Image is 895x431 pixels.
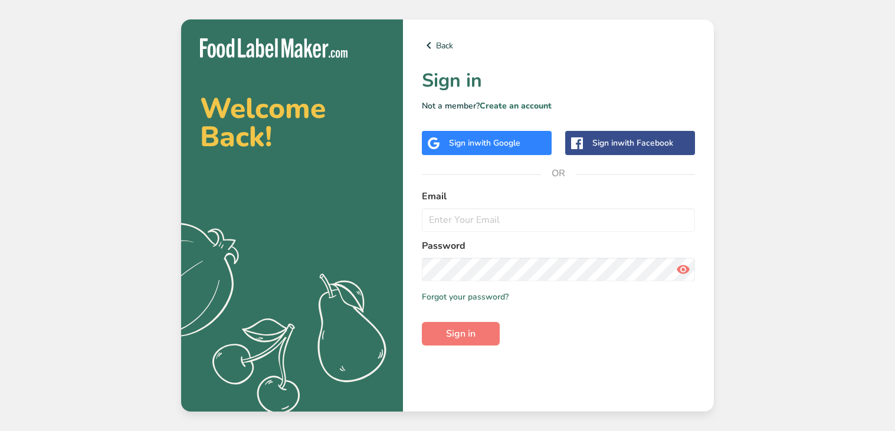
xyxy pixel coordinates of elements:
[618,137,673,149] span: with Facebook
[474,137,520,149] span: with Google
[592,137,673,149] div: Sign in
[446,327,476,341] span: Sign in
[422,322,500,346] button: Sign in
[449,137,520,149] div: Sign in
[480,100,552,111] a: Create an account
[422,189,695,203] label: Email
[200,94,384,151] h2: Welcome Back!
[422,67,695,95] h1: Sign in
[422,208,695,232] input: Enter Your Email
[200,38,347,58] img: Food Label Maker
[422,239,695,253] label: Password
[422,100,695,112] p: Not a member?
[422,291,509,303] a: Forgot your password?
[422,38,695,52] a: Back
[541,156,576,191] span: OR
